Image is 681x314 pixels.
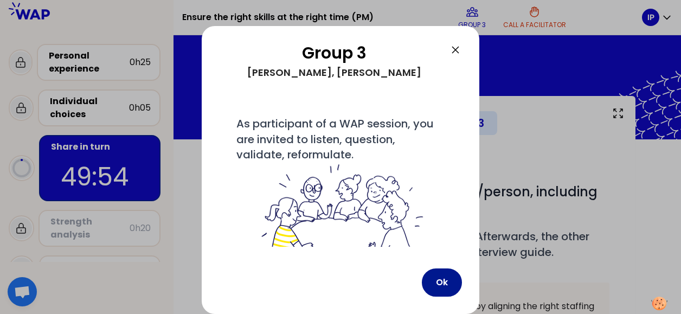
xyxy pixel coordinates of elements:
[219,63,449,82] div: [PERSON_NAME], [PERSON_NAME]
[219,43,449,63] h2: Group 3
[255,162,426,265] img: filesOfInstructions%2Fbienvenue%20dans%20votre%20groupe%20-%20petit.png
[422,268,462,297] button: Ok
[236,116,445,265] span: As participant of a WAP session, you are invited to listen, question, validate, reformulate.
